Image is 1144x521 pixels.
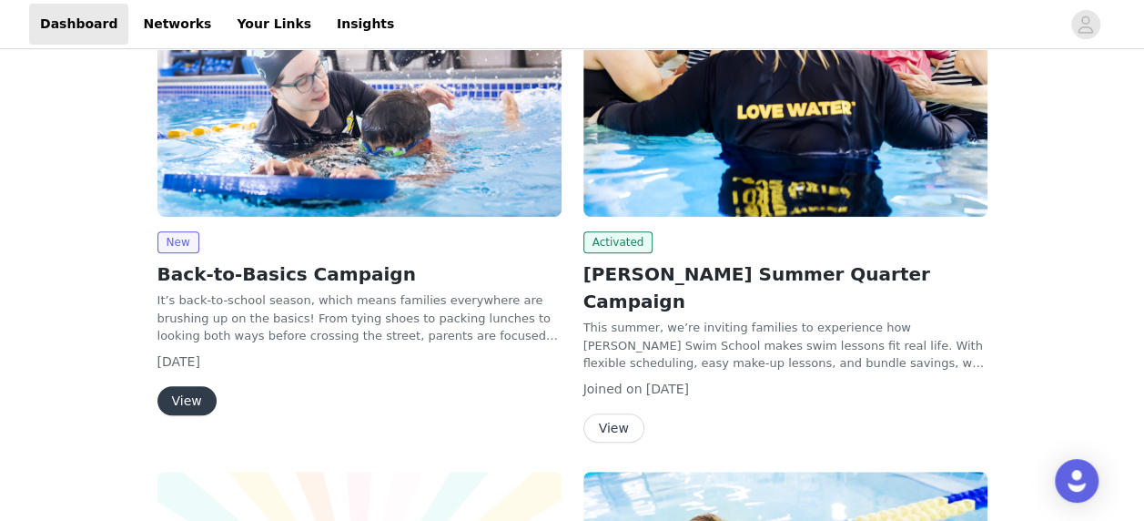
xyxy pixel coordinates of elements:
[29,4,128,45] a: Dashboard
[583,382,643,396] span: Joined on
[226,4,322,45] a: Your Links
[157,231,199,253] span: New
[157,260,562,288] h2: Back-to-Basics Campaign
[132,4,222,45] a: Networks
[583,231,653,253] span: Activated
[326,4,405,45] a: Insights
[646,382,689,396] span: [DATE]
[583,319,987,373] p: This summer, we’re inviting families to experience how [PERSON_NAME] Swim School makes swim lesso...
[583,422,644,435] a: View
[583,260,987,315] h2: [PERSON_NAME] Summer Quarter Campaign
[1077,10,1094,39] div: avatar
[1055,459,1098,503] div: Open Intercom Messenger
[157,394,217,408] a: View
[157,354,200,369] span: [DATE]
[157,291,562,345] p: It’s back-to-school season, which means families everywhere are brushing up on the basics! From t...
[583,414,644,443] button: View
[157,386,217,415] button: View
